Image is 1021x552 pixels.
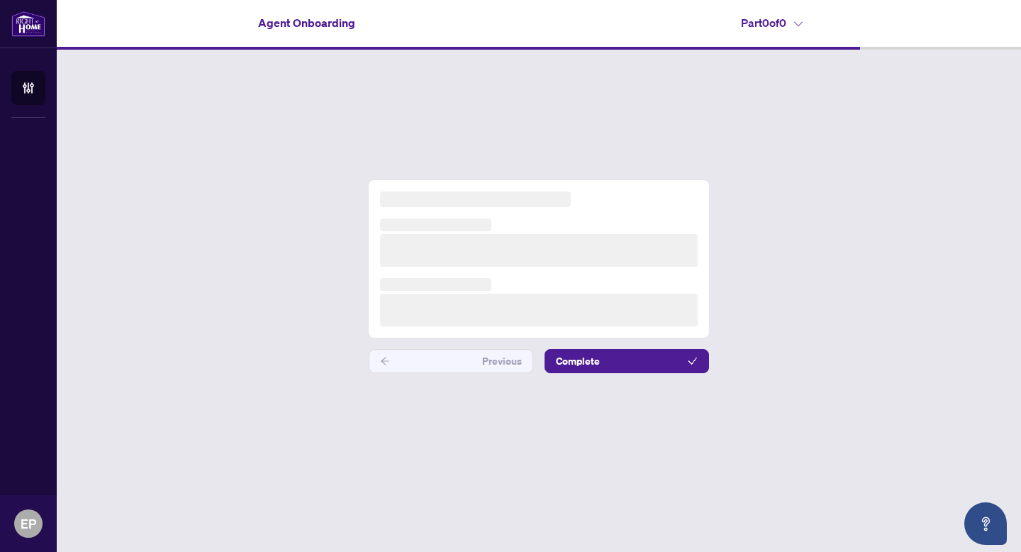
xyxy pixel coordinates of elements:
h4: Agent Onboarding [258,14,355,31]
span: EP [21,514,36,534]
button: Previous [369,349,533,373]
button: Open asap [964,502,1007,545]
h4: Part 0 of 0 [741,14,803,31]
button: Complete [545,349,709,373]
span: check [688,356,698,366]
span: Complete [556,350,600,372]
img: logo [11,11,45,37]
